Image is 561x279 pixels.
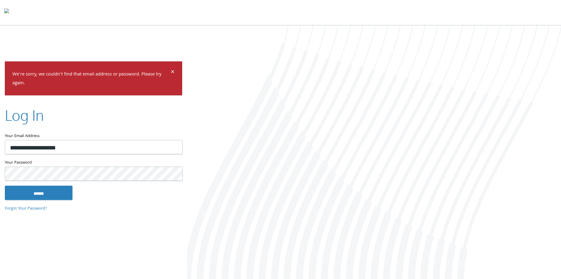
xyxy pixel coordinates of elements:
[171,69,175,76] button: Dismiss alert
[5,205,47,212] a: Forgot Your Password?
[5,105,44,125] h2: Log In
[4,6,9,18] img: todyl-logo-dark.svg
[12,70,170,88] p: We're sorry, we couldn't find that email address or password. Please try again.
[171,67,175,79] span: ×
[5,159,182,166] label: Your Password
